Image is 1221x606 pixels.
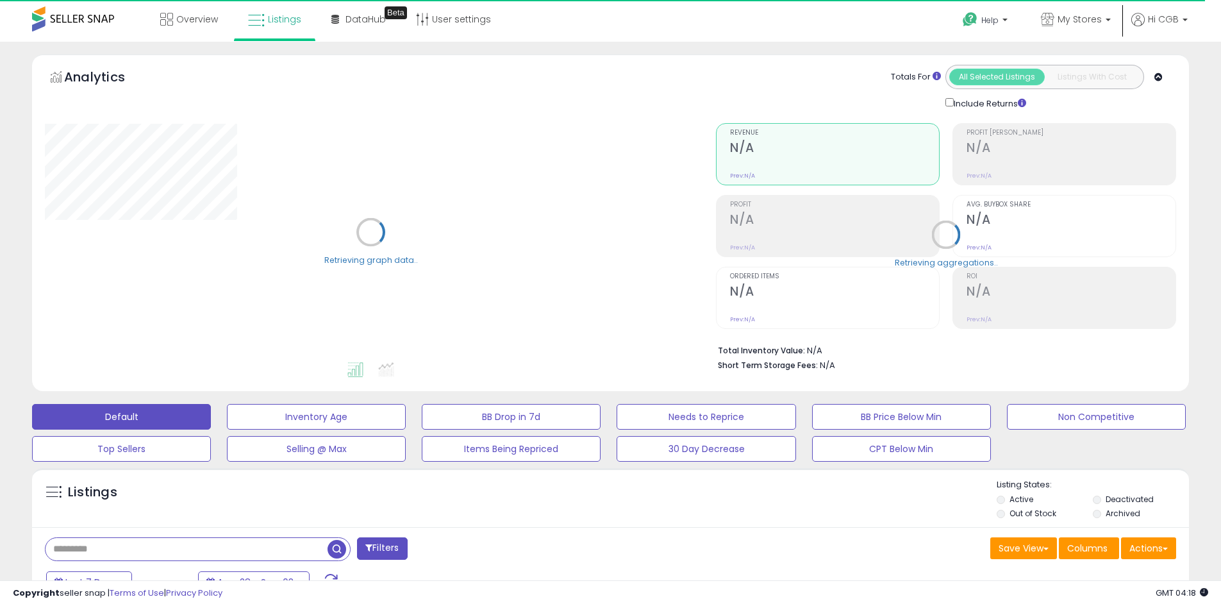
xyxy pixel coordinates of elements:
[217,576,294,589] span: Aug-28 - Sep-03
[32,436,211,462] button: Top Sellers
[1058,13,1102,26] span: My Stores
[617,404,795,430] button: Needs to Reprice
[357,537,407,560] button: Filters
[227,436,406,462] button: Selling @ Max
[617,436,795,462] button: 30 Day Decrease
[1009,494,1033,505] label: Active
[385,6,407,19] div: Tooltip anchor
[324,254,418,265] div: Retrieving graph data..
[812,404,991,430] button: BB Price Below Min
[1148,13,1179,26] span: Hi CGB
[949,69,1045,85] button: All Selected Listings
[936,96,1042,110] div: Include Returns
[268,13,301,26] span: Listings
[981,15,999,26] span: Help
[997,479,1189,491] p: Listing States:
[1067,542,1108,555] span: Columns
[962,12,978,28] i: Get Help
[422,436,601,462] button: Items Being Repriced
[1106,508,1140,519] label: Archived
[32,404,211,430] button: Default
[1131,13,1188,42] a: Hi CGB
[1156,587,1208,599] span: 2025-09-11 04:18 GMT
[176,13,218,26] span: Overview
[1044,69,1140,85] button: Listings With Cost
[64,68,150,89] h5: Analytics
[227,404,406,430] button: Inventory Age
[952,2,1020,42] a: Help
[198,571,310,593] button: Aug-28 - Sep-03
[990,537,1057,559] button: Save View
[166,587,222,599] a: Privacy Policy
[345,13,386,26] span: DataHub
[1009,508,1056,519] label: Out of Stock
[1007,404,1186,430] button: Non Competitive
[1059,537,1119,559] button: Columns
[134,577,193,589] span: Compared to:
[891,71,941,83] div: Totals For
[13,587,60,599] strong: Copyright
[65,576,116,589] span: Last 7 Days
[68,484,117,501] h5: Listings
[110,587,164,599] a: Terms of Use
[1106,494,1154,505] label: Deactivated
[895,257,998,268] div: Retrieving aggregations..
[13,587,222,600] div: seller snap | |
[46,571,132,593] button: Last 7 Days
[1121,537,1176,559] button: Actions
[812,436,991,462] button: CPT Below Min
[422,404,601,430] button: BB Drop in 7d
